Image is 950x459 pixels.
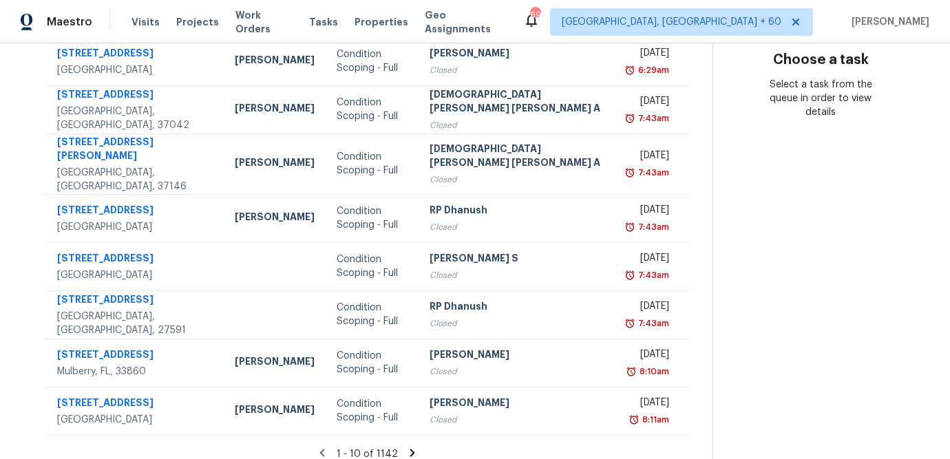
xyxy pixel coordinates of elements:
div: [DATE] [631,203,669,220]
h3: Choose a task [773,53,869,67]
span: [GEOGRAPHIC_DATA], [GEOGRAPHIC_DATA] + 60 [562,15,781,29]
div: [STREET_ADDRESS] [57,46,213,63]
div: [PERSON_NAME] [235,101,315,118]
span: Properties [355,15,408,29]
div: [GEOGRAPHIC_DATA], [GEOGRAPHIC_DATA], 27591 [57,310,213,337]
div: [STREET_ADDRESS] [57,292,213,310]
div: [STREET_ADDRESS] [57,396,213,413]
div: 7:43am [635,111,669,125]
div: Condition Scoping - Full [337,301,407,328]
img: Overdue Alarm Icon [624,317,635,330]
div: [PERSON_NAME] [235,53,315,70]
div: [STREET_ADDRESS][PERSON_NAME] [57,135,213,166]
div: [DEMOGRAPHIC_DATA][PERSON_NAME] [PERSON_NAME] A [430,87,609,118]
div: [GEOGRAPHIC_DATA] [57,268,213,282]
div: Closed [430,365,609,378]
span: Work Orders [235,8,293,36]
div: [DATE] [631,251,669,268]
div: [STREET_ADDRESS] [57,251,213,268]
div: [STREET_ADDRESS] [57,87,213,105]
div: [PERSON_NAME] [430,348,609,365]
div: [GEOGRAPHIC_DATA], [GEOGRAPHIC_DATA], 37146 [57,166,213,193]
div: [PERSON_NAME] [430,46,609,63]
span: 1 - 10 of 1142 [337,449,398,459]
div: 7:43am [635,268,669,282]
div: 6:29am [635,63,669,77]
div: 8:11am [640,413,669,427]
div: Mulberry, FL, 33860 [57,365,213,378]
div: Condition Scoping - Full [337,349,407,376]
div: [DATE] [631,94,669,111]
div: [DATE] [631,348,669,365]
div: Closed [430,118,609,132]
div: [STREET_ADDRESS] [57,203,213,220]
div: [DATE] [631,299,669,317]
div: Closed [430,317,609,330]
img: Overdue Alarm Icon [626,365,637,378]
div: Condition Scoping - Full [337,47,407,75]
div: [GEOGRAPHIC_DATA] [57,413,213,427]
div: RP Dhanush [430,203,609,220]
div: [PERSON_NAME] [235,403,315,420]
div: Closed [430,173,609,186]
span: Projects [176,15,219,29]
div: Select a task from the queue in order to view details [767,78,874,119]
div: [PERSON_NAME] [430,396,609,413]
div: Condition Scoping - Full [337,253,407,280]
div: [PERSON_NAME] [235,354,315,372]
div: [DATE] [631,396,669,413]
div: 7:43am [635,166,669,180]
div: Condition Scoping - Full [337,150,407,178]
span: [PERSON_NAME] [846,15,929,29]
div: [PERSON_NAME] [235,156,315,173]
div: [GEOGRAPHIC_DATA] [57,220,213,234]
div: Closed [430,413,609,427]
img: Overdue Alarm Icon [629,413,640,427]
img: Overdue Alarm Icon [624,268,635,282]
img: Overdue Alarm Icon [624,220,635,234]
div: 697 [530,8,540,22]
div: [DATE] [631,149,669,166]
img: Overdue Alarm Icon [624,63,635,77]
div: Condition Scoping - Full [337,397,407,425]
div: Closed [430,220,609,234]
div: 8:10am [637,365,669,378]
span: Maestro [47,15,92,29]
span: Geo Assignments [425,8,507,36]
div: Condition Scoping - Full [337,204,407,232]
div: [STREET_ADDRESS] [57,348,213,365]
img: Overdue Alarm Icon [624,111,635,125]
div: Closed [430,63,609,77]
div: [GEOGRAPHIC_DATA] [57,63,213,77]
span: Visits [131,15,160,29]
div: RP Dhanush [430,299,609,317]
div: [PERSON_NAME] S [430,251,609,268]
span: Tasks [309,17,338,27]
div: 7:43am [635,317,669,330]
img: Overdue Alarm Icon [624,166,635,180]
div: [PERSON_NAME] [235,210,315,227]
div: 7:43am [635,220,669,234]
div: [GEOGRAPHIC_DATA], [GEOGRAPHIC_DATA], 37042 [57,105,213,132]
div: [DEMOGRAPHIC_DATA][PERSON_NAME] [PERSON_NAME] A [430,142,609,173]
div: [DATE] [631,46,669,63]
div: Condition Scoping - Full [337,96,407,123]
div: Closed [430,268,609,282]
